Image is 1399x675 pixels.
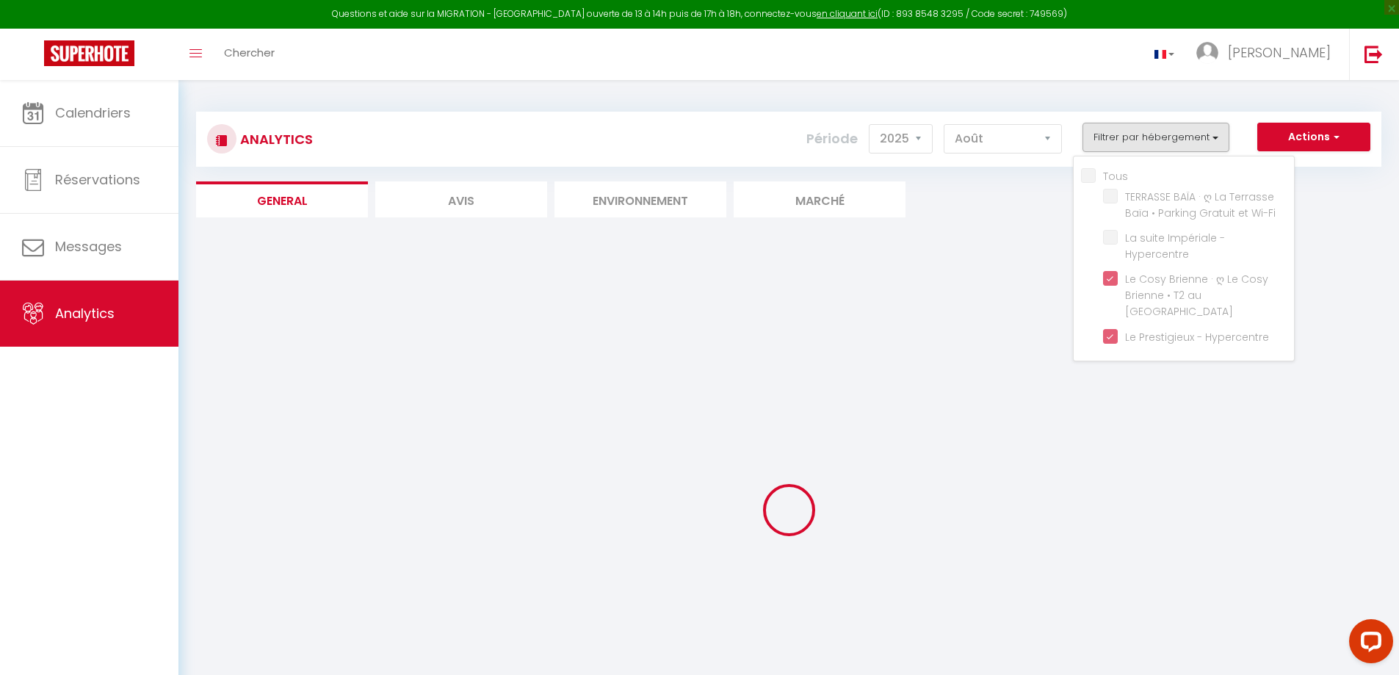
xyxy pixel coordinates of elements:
img: ... [1196,42,1218,64]
button: Filtrer par hébergement [1082,123,1229,152]
span: TERRASSE BAÏA · ღ La Terrasse Baïa • Parking Gratuit et Wi-Fi [1125,189,1276,220]
img: Super Booking [44,40,134,66]
li: Environnement [554,181,726,217]
a: en cliquant ici [817,7,878,20]
span: Calendriers [55,104,131,122]
h3: Analytics [236,123,313,156]
li: General [196,181,368,217]
a: ... [PERSON_NAME] [1185,29,1349,80]
button: Actions [1257,123,1370,152]
span: Chercher [224,45,275,60]
span: Réservations [55,170,140,189]
span: Messages [55,237,122,256]
span: Le Cosy Brienne · ღ Le Cosy Brienne • T2 au [GEOGRAPHIC_DATA] [1125,272,1268,319]
span: Analytics [55,304,115,322]
img: logout [1364,45,1383,63]
span: [PERSON_NAME] [1228,43,1331,62]
li: Marché [734,181,905,217]
label: Période [806,123,858,155]
a: Chercher [213,29,286,80]
span: La suite Impériale - Hypercentre [1125,231,1225,261]
li: Avis [375,181,547,217]
iframe: LiveChat chat widget [1337,613,1399,675]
